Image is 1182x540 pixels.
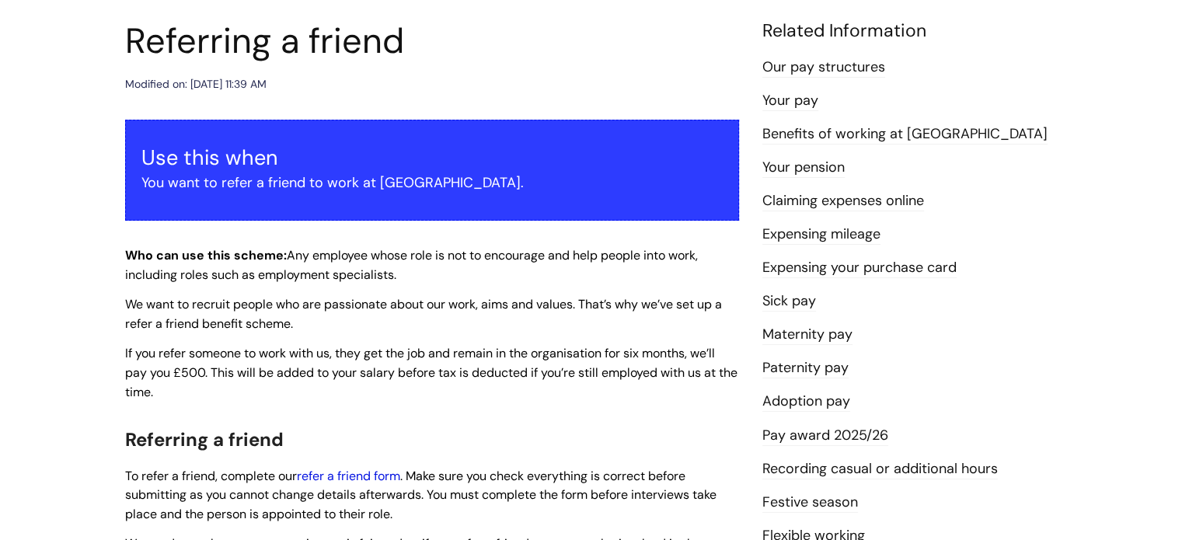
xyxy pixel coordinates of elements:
a: Sick pay [762,291,816,312]
h4: Related Information [762,20,1058,42]
a: Benefits of working at [GEOGRAPHIC_DATA] [762,124,1048,145]
a: Your pay [762,91,818,111]
span: Referring a friend [125,427,284,451]
strong: Who can use this scheme: [125,247,287,263]
a: Your pension [762,158,845,178]
h1: Referring a friend [125,20,739,62]
a: Expensing your purchase card [762,258,957,278]
span: We want to recruit people who are passionate about our work, aims and values. That’s why we’ve se... [125,296,722,332]
a: Paternity pay [762,358,849,378]
p: You want to refer a friend to work at [GEOGRAPHIC_DATA]. [141,170,723,195]
a: Festive season [762,493,858,513]
span: If you refer someone to work with us, they get the job and remain in the organisation for six mon... [125,345,737,400]
div: Modified on: [DATE] 11:39 AM [125,75,267,94]
a: Expensing mileage [762,225,880,245]
a: Recording casual or additional hours [762,459,998,479]
h3: Use this when [141,145,723,170]
a: Maternity pay [762,325,853,345]
a: Adoption pay [762,392,850,412]
a: Our pay structures [762,57,885,78]
a: Pay award 2025/26 [762,426,888,446]
a: refer a friend form [297,468,400,484]
span: Any employee whose role is not to encourage and help people into work, including roles such as em... [125,247,698,283]
a: Claiming expenses online [762,191,924,211]
span: To refer a friend, complete our . Make sure you check everything is correct before submitting as ... [125,468,717,523]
